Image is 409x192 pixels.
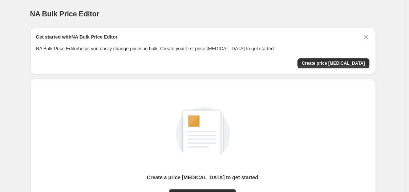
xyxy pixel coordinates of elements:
h2: Get started with NA Bulk Price Editor [36,33,118,41]
button: Create price change job [297,58,369,68]
p: Create a price [MEDICAL_DATA] to get started [147,174,258,181]
button: Dismiss card [362,33,369,41]
p: NA Bulk Price Editor helps you easily change prices in bulk. Create your first price [MEDICAL_DAT... [36,45,369,52]
span: Create price [MEDICAL_DATA] [302,60,365,66]
span: NA Bulk Price Editor [30,10,100,18]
